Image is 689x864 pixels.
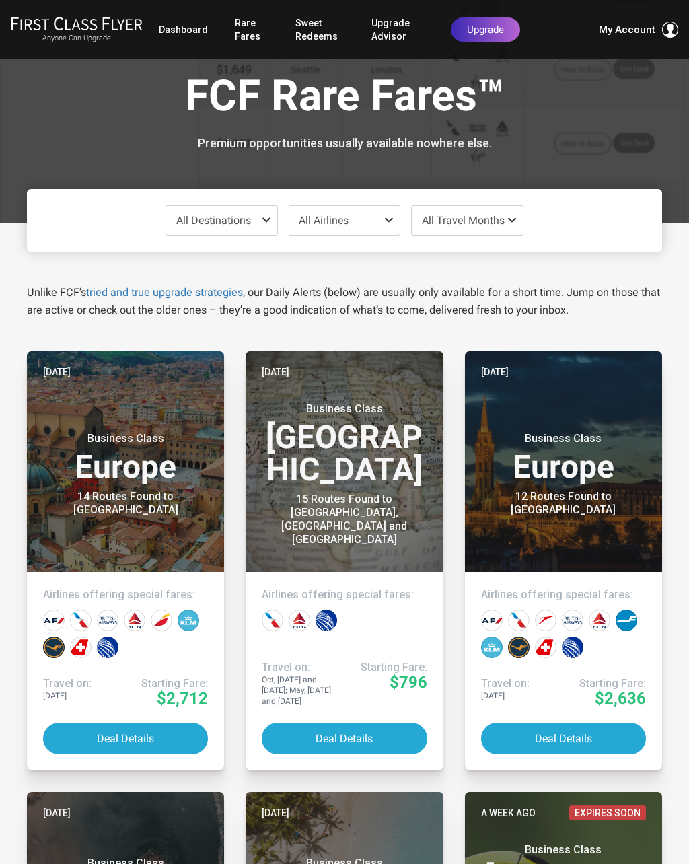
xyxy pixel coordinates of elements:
[481,588,646,602] h4: Airlines offering special fares:
[599,22,655,38] span: My Account
[51,490,200,517] div: 14 Routes Found to [GEOGRAPHIC_DATA]
[246,351,443,770] a: [DATE]Business Class[GEOGRAPHIC_DATA]15 Routes Found to [GEOGRAPHIC_DATA], [GEOGRAPHIC_DATA] and ...
[481,637,503,658] div: KLM
[451,17,520,42] a: Upgrade
[481,805,536,820] time: A week ago
[97,610,118,631] div: British Airways
[262,723,427,754] button: Deal Details
[562,610,583,631] div: British Airways
[185,73,504,124] h1: FCF Rare Fares™
[159,17,208,42] a: Dashboard
[316,610,337,631] div: United
[599,22,678,38] button: My Account
[178,610,199,631] div: KLM
[289,610,310,631] div: Delta Airlines
[569,805,646,820] span: Expires Soon
[489,432,638,445] small: Business Class
[481,610,503,631] div: Air France
[43,637,65,658] div: Lufthansa
[508,637,530,658] div: Lufthansa
[295,11,344,48] a: Sweet Redeems
[27,351,224,770] a: [DATE]Business ClassEurope14 Routes Found to [GEOGRAPHIC_DATA]Airlines offering special fares:Tra...
[262,610,283,631] div: American Airlines
[465,351,662,770] a: [DATE]Business ClassEurope12 Routes Found to [GEOGRAPHIC_DATA]Airlines offering special fares:Tra...
[589,610,610,631] div: Delta Airlines
[151,610,172,631] div: Iberia
[51,432,200,445] small: Business Class
[11,16,143,30] img: First Class Flyer
[43,365,71,380] time: [DATE]
[97,637,118,658] div: United
[11,34,143,43] small: Anyone Can Upgrade
[176,214,251,227] span: All Destinations
[43,432,208,483] h3: Europe
[262,588,427,602] h4: Airlines offering special fares:
[616,610,637,631] div: Finnair
[43,588,208,602] h4: Airlines offering special fares:
[262,805,289,820] time: [DATE]
[86,286,243,299] a: tried and true upgrade strategies
[43,723,208,754] button: Deal Details
[185,137,504,150] h3: Premium opportunities usually available nowhere else.
[270,402,419,416] small: Business Class
[70,637,92,658] div: Swiss
[70,610,92,631] div: American Airlines
[489,843,638,857] small: Business Class
[235,11,268,48] a: Rare Fares
[371,11,424,48] a: Upgrade Advisor
[270,493,419,546] div: 15 Routes Found to [GEOGRAPHIC_DATA], [GEOGRAPHIC_DATA] and [GEOGRAPHIC_DATA]
[508,610,530,631] div: American Airlines
[262,365,289,380] time: [DATE]
[299,214,349,227] span: All Airlines
[481,432,646,483] h3: Europe
[11,16,143,43] a: First Class FlyerAnyone Can Upgrade
[481,365,509,380] time: [DATE]
[535,610,556,631] div: Austrian Airlines‎
[262,402,427,486] h3: [GEOGRAPHIC_DATA]
[43,610,65,631] div: Air France
[124,610,145,631] div: Delta Airlines
[489,490,638,517] div: 12 Routes Found to [GEOGRAPHIC_DATA]
[43,805,71,820] time: [DATE]
[422,214,505,227] span: All Travel Months
[27,284,662,319] p: Unlike FCF’s , our Daily Alerts (below) are usually only available for a short time. Jump on thos...
[562,637,583,658] div: United
[535,637,556,658] div: Swiss
[481,723,646,754] button: Deal Details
